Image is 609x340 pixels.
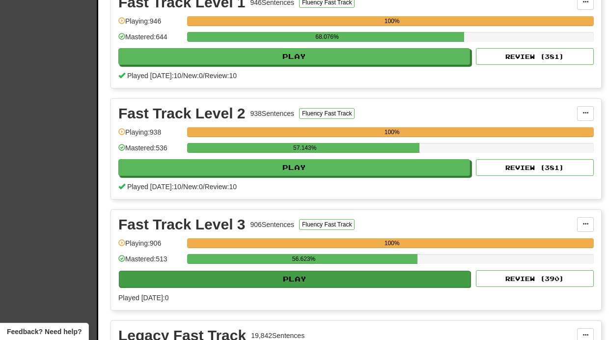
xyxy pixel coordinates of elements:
div: 57.143% [190,143,419,153]
span: Review: 10 [205,72,237,80]
span: / [203,183,205,191]
div: Mastered: 513 [118,254,182,270]
div: Mastered: 644 [118,32,182,48]
span: Played [DATE]: 0 [118,294,168,302]
span: New: 0 [183,183,203,191]
span: Open feedback widget [7,327,82,337]
div: 100% [190,238,594,248]
span: Played [DATE]: 10 [127,72,181,80]
span: / [181,72,183,80]
div: Playing: 946 [118,16,182,32]
button: Play [118,159,470,176]
div: 56.623% [190,254,417,264]
div: Mastered: 536 [118,143,182,159]
div: Fast Track Level 2 [118,106,246,121]
button: Review (381) [476,159,594,176]
div: 100% [190,16,594,26]
div: 100% [190,127,594,137]
button: Fluency Fast Track [299,108,355,119]
span: Review: 10 [205,183,237,191]
div: 68.076% [190,32,464,42]
button: Play [119,271,471,287]
div: Fast Track Level 3 [118,217,246,232]
span: / [181,183,183,191]
span: / [203,72,205,80]
button: Review (390) [476,270,594,287]
span: Played [DATE]: 10 [127,183,181,191]
div: 938 Sentences [250,109,295,118]
span: New: 0 [183,72,203,80]
div: 906 Sentences [250,220,295,229]
div: Playing: 906 [118,238,182,255]
button: Review (381) [476,48,594,65]
button: Fluency Fast Track [299,219,355,230]
button: Play [118,48,470,65]
div: Playing: 938 [118,127,182,143]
